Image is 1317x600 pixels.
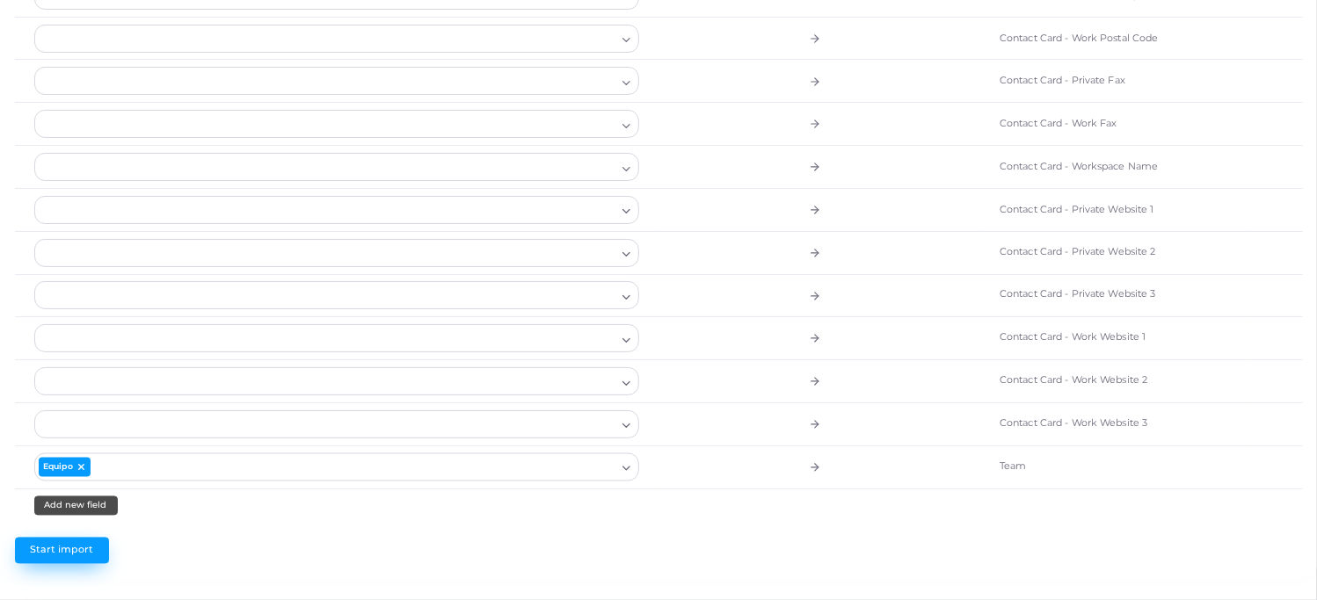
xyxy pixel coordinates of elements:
td: Contact Card - Work Fax [980,103,1251,146]
button: Add new field [34,496,118,517]
span: Start import [30,544,93,556]
td: Contact Card - Private Website 3 [980,274,1251,317]
td: Contact Card - Work Website 2 [980,360,1251,403]
td: Contact Card - Work Website 3 [980,402,1251,445]
span: Add new field [45,500,107,510]
span: Equipo [43,463,73,471]
button: Start import [15,538,109,564]
td: Contact Card - Private Website 2 [980,231,1251,274]
td: Team [980,445,1251,488]
td: Contact Card - Work Postal Code [980,17,1251,60]
td: Contact Card - Work Website 1 [980,317,1251,360]
td: Contact Card - Private Website 1 [980,188,1251,231]
td: Contact Card - Private Fax [980,60,1251,103]
td: Contact Card - Workspace Name [980,146,1251,189]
